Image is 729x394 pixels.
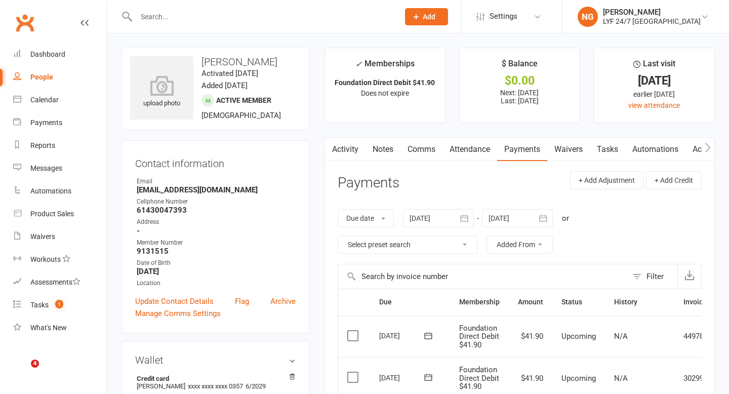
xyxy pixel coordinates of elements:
span: Does not expire [361,89,409,97]
strong: - [137,226,296,235]
strong: [DATE] [137,267,296,276]
button: Filter [627,264,677,289]
a: Workouts [13,248,107,271]
a: view attendance [628,101,680,109]
div: earlier [DATE] [603,89,705,100]
a: Flag [235,295,249,307]
th: Membership [450,289,509,315]
span: Upcoming [561,374,596,383]
th: History [605,289,674,315]
div: NG [578,7,598,27]
div: People [30,73,53,81]
strong: [EMAIL_ADDRESS][DOMAIN_NAME] [137,185,296,194]
time: Added [DATE] [201,81,248,90]
span: 4 [31,360,39,368]
a: People [13,66,107,89]
div: What's New [30,324,67,332]
h3: Contact information [135,154,296,169]
div: $ Balance [502,57,538,75]
div: Member Number [137,238,296,248]
div: Payments [30,119,62,127]
span: Foundation Direct Debit $41.90 [459,365,499,391]
strong: 9131515 [137,247,296,256]
i: ✓ [355,59,362,69]
div: Dashboard [30,50,65,58]
div: Messages [30,164,62,172]
a: Payments [13,111,107,134]
strong: 61430047393 [137,206,296,215]
span: 6/2029 [246,382,266,390]
span: xxxx xxxx xxxx 0357 [188,382,243,390]
span: Settings [490,5,517,28]
span: Active member [216,96,271,104]
strong: Credit card [137,375,291,382]
a: Waivers [13,225,107,248]
div: Assessments [30,278,80,286]
input: Search... [133,10,392,24]
div: upload photo [130,75,193,109]
a: Reports [13,134,107,157]
div: [DATE] [379,328,426,343]
div: Workouts [30,255,61,263]
td: 4497818 [674,316,721,358]
a: Update Contact Details [135,295,214,307]
div: Calendar [30,96,59,104]
input: Search by invoice number [338,264,627,289]
span: [DEMOGRAPHIC_DATA] [201,111,281,120]
time: Activated [DATE] [201,69,258,78]
span: Foundation Direct Debit $41.90 [459,324,499,349]
span: 1 [55,300,63,308]
button: + Add Adjustment [570,171,643,189]
div: Waivers [30,232,55,241]
h3: Payments [338,175,399,191]
button: Due date [338,209,394,227]
button: Add [405,8,448,25]
th: Status [552,289,605,315]
a: Tasks [590,138,625,161]
button: + Add Credit [646,171,702,189]
span: N/A [614,374,628,383]
p: Next: [DATE] Last: [DATE] [469,89,571,105]
div: $0.00 [469,75,571,86]
a: Attendance [442,138,497,161]
div: Email [137,177,296,186]
div: [DATE] [379,370,426,385]
a: Payments [497,138,547,161]
div: LYF 24/7 [GEOGRAPHIC_DATA] [603,17,701,26]
a: Automations [625,138,685,161]
a: Notes [366,138,400,161]
div: Filter [646,270,664,283]
a: Assessments [13,271,107,294]
div: Product Sales [30,210,74,218]
strong: Foundation Direct Debit $41.90 [335,78,435,87]
a: Product Sales [13,203,107,225]
button: Added From [487,235,553,254]
li: [PERSON_NAME] [135,373,296,391]
span: N/A [614,332,628,341]
h3: [PERSON_NAME] [130,56,301,67]
span: Add [423,13,435,21]
a: Archive [270,295,296,307]
iframe: Intercom live chat [10,360,34,384]
a: What's New [13,317,107,339]
div: Date of Birth [137,258,296,268]
a: Dashboard [13,43,107,66]
th: Amount [509,289,552,315]
div: Tasks [30,301,49,309]
a: Activity [325,138,366,161]
div: or [562,212,569,224]
span: Upcoming [561,332,596,341]
div: [PERSON_NAME] [603,8,701,17]
a: Comms [400,138,442,161]
a: Messages [13,157,107,180]
th: Due [370,289,450,315]
a: Automations [13,180,107,203]
th: Invoice # [674,289,721,315]
a: Tasks 1 [13,294,107,317]
div: Cellphone Number [137,197,296,207]
a: Clubworx [12,10,37,35]
a: Calendar [13,89,107,111]
a: Manage Comms Settings [135,307,221,320]
a: Waivers [547,138,590,161]
h3: Wallet [135,354,296,366]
